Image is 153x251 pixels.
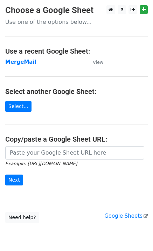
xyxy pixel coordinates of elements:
a: View [86,59,103,65]
h4: Select another Google Sheet: [5,87,148,96]
a: Google Sheets [104,213,148,219]
h3: Choose a Google Sheet [5,5,148,15]
a: Need help? [5,212,39,223]
input: Paste your Google Sheet URL here [5,146,144,160]
p: Use one of the options below... [5,18,148,26]
small: Example: [URL][DOMAIN_NAME] [5,161,77,166]
h4: Copy/paste a Google Sheet URL: [5,135,148,143]
small: View [93,60,103,65]
a: MergeMail [5,59,36,65]
a: Select... [5,101,32,112]
input: Next [5,175,23,185]
h4: Use a recent Google Sheet: [5,47,148,55]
